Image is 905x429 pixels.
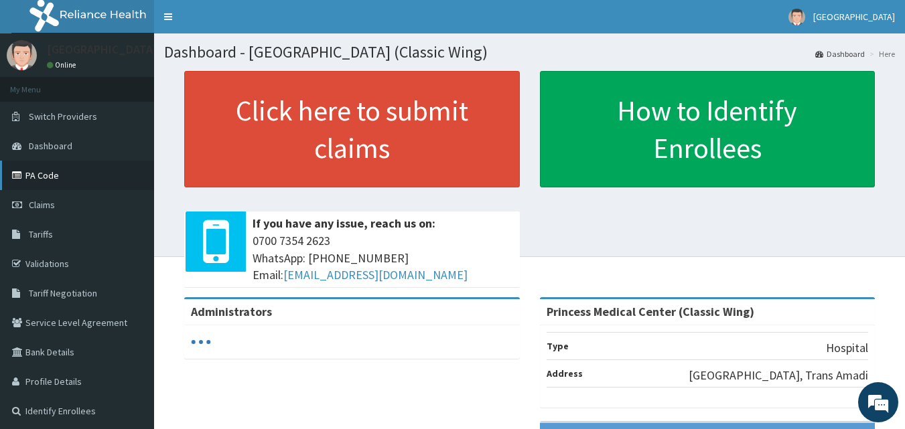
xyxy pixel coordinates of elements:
a: Dashboard [815,48,865,60]
span: Tariffs [29,228,53,240]
img: User Image [7,40,37,70]
span: Dashboard [29,140,72,152]
a: Click here to submit claims [184,71,520,187]
img: User Image [788,9,805,25]
a: [EMAIL_ADDRESS][DOMAIN_NAME] [283,267,468,282]
b: Administrators [191,304,272,319]
p: Hospital [826,339,868,357]
p: [GEOGRAPHIC_DATA] [47,44,157,56]
b: Type [547,340,569,352]
b: If you have any issue, reach us on: [253,216,435,231]
strong: Princess Medical Center (Classic Wing) [547,304,754,319]
span: Tariff Negotiation [29,287,97,299]
span: 0700 7354 2623 WhatsApp: [PHONE_NUMBER] Email: [253,232,513,284]
b: Address [547,367,583,379]
h1: Dashboard - [GEOGRAPHIC_DATA] (Classic Wing) [164,44,895,61]
a: Online [47,60,79,70]
li: Here [866,48,895,60]
span: Claims [29,199,55,211]
span: Switch Providers [29,110,97,122]
a: How to Identify Enrollees [540,71,876,187]
span: [GEOGRAPHIC_DATA] [813,11,895,23]
svg: audio-loading [191,332,211,352]
p: [GEOGRAPHIC_DATA], Trans Amadi [689,367,868,384]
